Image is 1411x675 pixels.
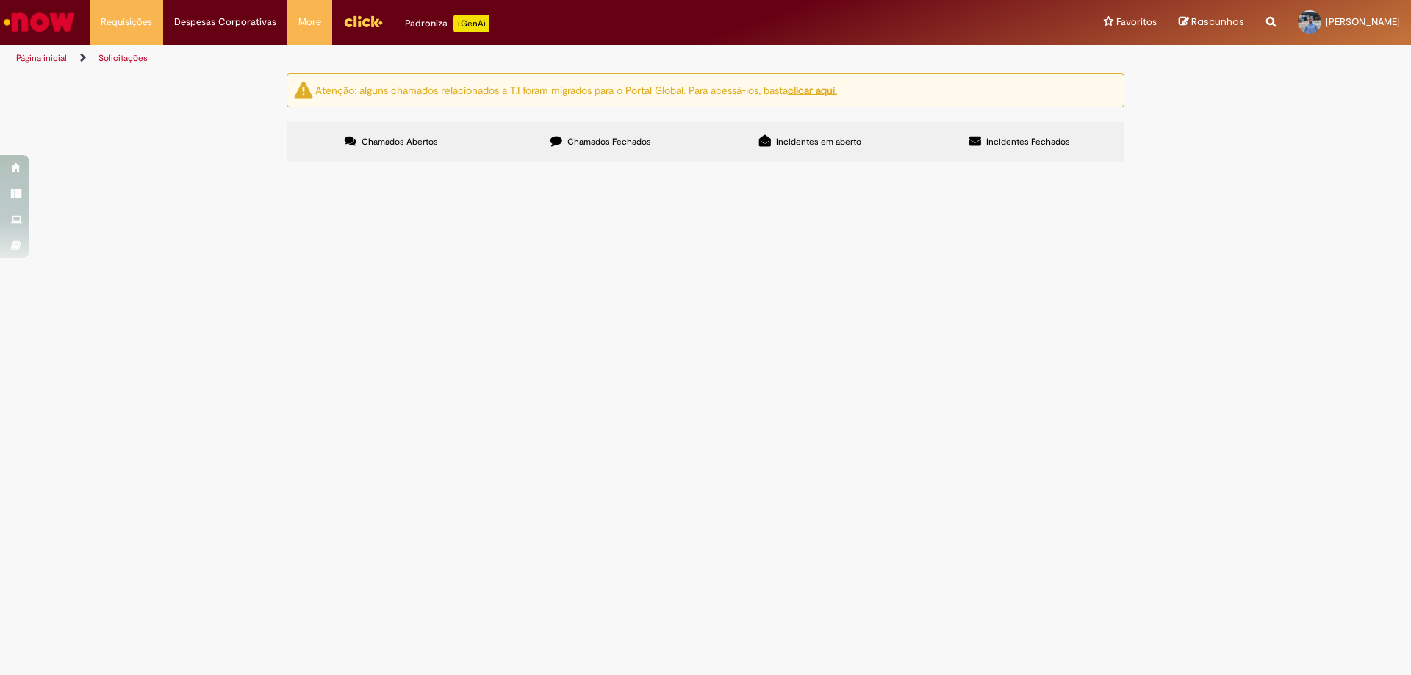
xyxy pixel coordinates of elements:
[101,15,152,29] span: Requisições
[362,136,438,148] span: Chamados Abertos
[315,83,837,96] ng-bind-html: Atenção: alguns chamados relacionados a T.I foram migrados para o Portal Global. Para acessá-los,...
[1191,15,1244,29] span: Rascunhos
[788,83,837,96] a: clicar aqui.
[343,10,383,32] img: click_logo_yellow_360x200.png
[298,15,321,29] span: More
[1116,15,1157,29] span: Favoritos
[174,15,276,29] span: Despesas Corporativas
[776,136,861,148] span: Incidentes em aberto
[11,45,930,72] ul: Trilhas de página
[453,15,489,32] p: +GenAi
[16,52,67,64] a: Página inicial
[567,136,651,148] span: Chamados Fechados
[1326,15,1400,28] span: [PERSON_NAME]
[405,15,489,32] div: Padroniza
[1179,15,1244,29] a: Rascunhos
[1,7,77,37] img: ServiceNow
[986,136,1070,148] span: Incidentes Fechados
[98,52,148,64] a: Solicitações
